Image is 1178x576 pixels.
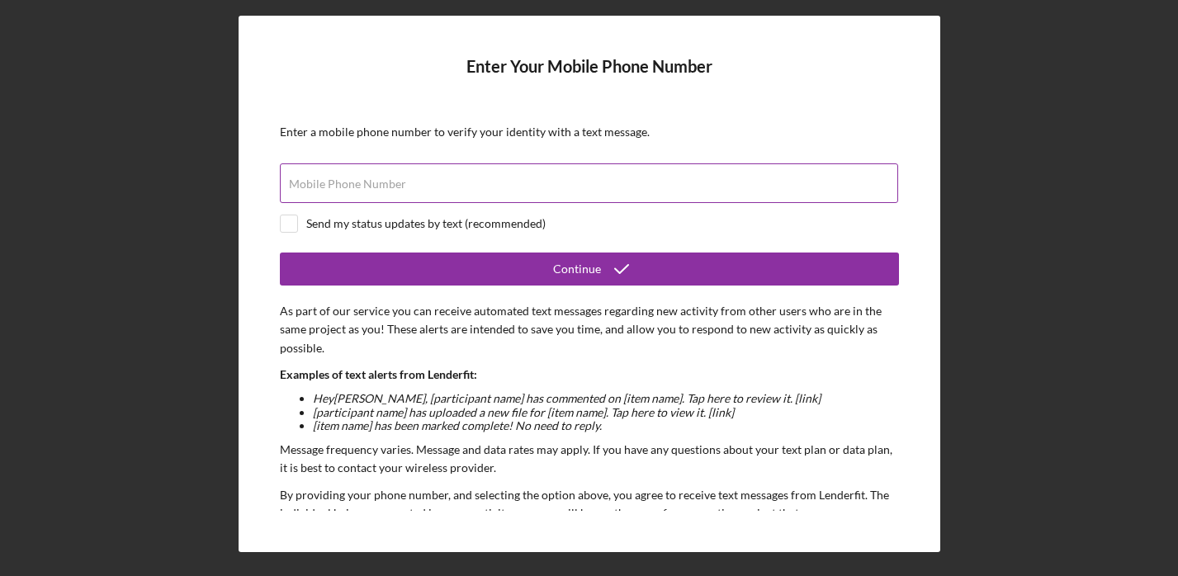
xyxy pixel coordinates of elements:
[306,217,546,230] div: Send my status updates by text (recommended)
[280,486,899,541] p: By providing your phone number, and selecting the option above, you agree to receive text message...
[313,419,899,432] li: [item name] has been marked complete! No need to reply.
[313,406,899,419] li: [participant name] has uploaded a new file for [item name]. Tap here to view it. [link]
[280,366,899,384] p: Examples of text alerts from Lenderfit:
[280,57,899,101] h4: Enter Your Mobile Phone Number
[280,441,899,478] p: Message frequency varies. Message and data rates may apply. If you have any questions about your ...
[289,177,406,191] label: Mobile Phone Number
[313,392,899,405] li: Hey [PERSON_NAME] , [participant name] has commented on [item name]. Tap here to review it. [link]
[280,125,899,139] div: Enter a mobile phone number to verify your identity with a text message.
[280,302,899,357] p: As part of our service you can receive automated text messages regarding new activity from other ...
[553,253,601,286] div: Continue
[280,253,899,286] button: Continue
